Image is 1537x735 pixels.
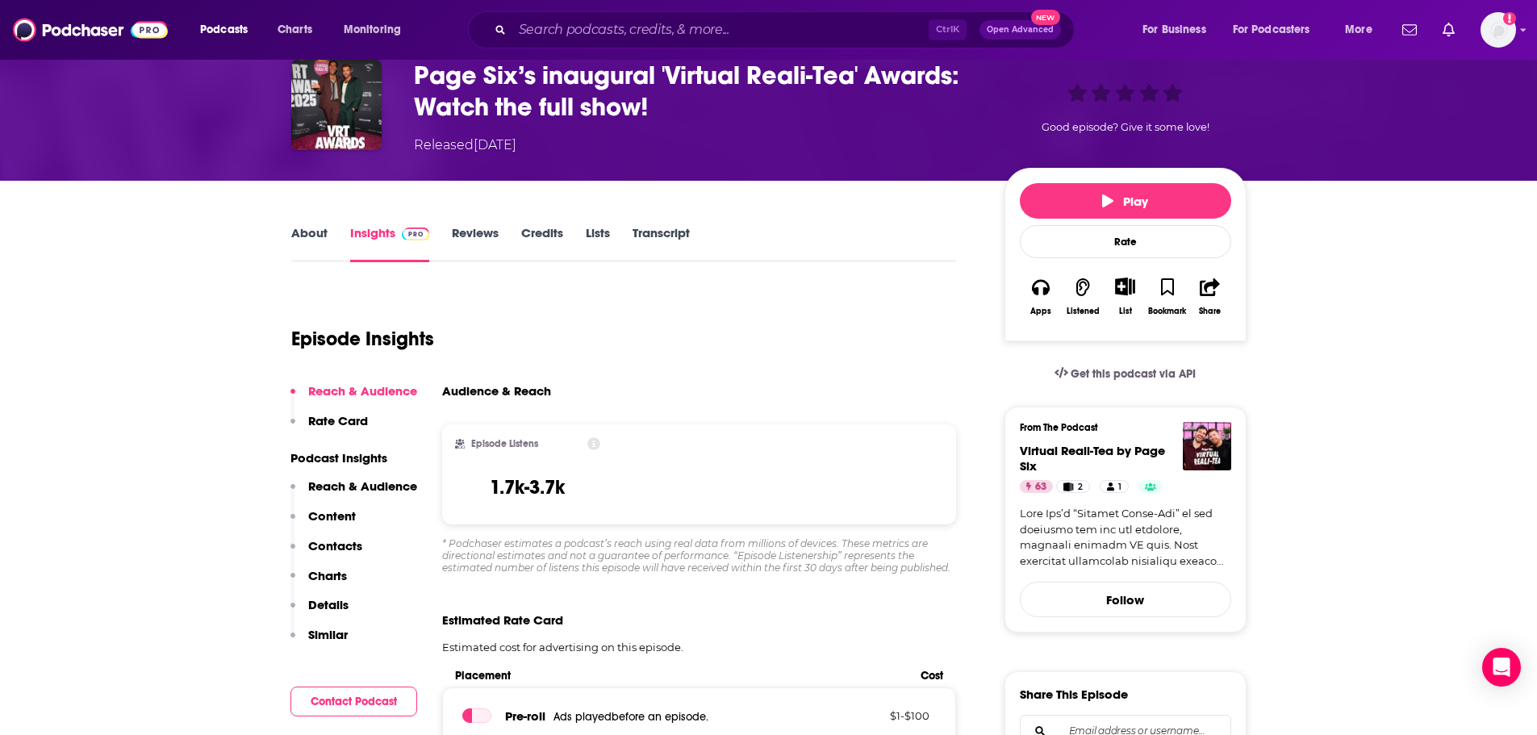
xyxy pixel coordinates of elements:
span: For Business [1142,19,1206,41]
a: 2 [1056,480,1089,493]
a: Charts [267,17,322,43]
span: Logged in as amooers [1481,12,1516,48]
span: Estimated Rate Card [442,612,563,628]
h3: From The Podcast [1020,422,1218,433]
span: Podcasts [200,19,248,41]
span: Ads played before an episode . [553,710,708,724]
span: Monitoring [344,19,401,41]
div: Listened [1067,307,1100,316]
p: $ 1 - $ 100 [825,709,929,722]
span: Open Advanced [987,26,1054,34]
span: Pre -roll [505,708,545,724]
button: Contacts [290,538,362,568]
h3: 1.7k-3.7k [490,475,565,499]
img: Podchaser Pro [402,228,430,240]
p: Details [308,597,349,612]
span: New [1031,10,1060,25]
button: Contact Podcast [290,687,417,716]
div: Share [1199,307,1221,316]
button: Play [1020,183,1231,219]
p: Similar [308,627,348,642]
span: 1 [1118,479,1121,495]
a: Show notifications dropdown [1396,16,1423,44]
div: Open Intercom Messenger [1482,648,1521,687]
button: open menu [189,17,269,43]
a: Reviews [452,225,499,262]
div: Show More ButtonList [1104,267,1146,326]
button: open menu [1222,17,1334,43]
button: Charts [290,568,347,598]
div: Rate [1020,225,1231,258]
button: Content [290,508,356,538]
a: 63 [1020,480,1053,493]
a: Transcript [633,225,690,262]
span: Ctrl K [929,19,967,40]
span: Get this podcast via API [1071,367,1196,381]
a: Get this podcast via API [1042,354,1209,394]
span: More [1345,19,1372,41]
a: Virtual Reali-Tea by Page Six [1020,443,1165,474]
span: Play [1102,194,1148,209]
span: Good episode? Give it some love! [1042,121,1209,133]
button: Open AdvancedNew [979,20,1061,40]
button: Follow [1020,582,1231,617]
p: Charts [308,568,347,583]
h1: Episode Insights [291,327,434,351]
div: Released [DATE] [414,136,516,155]
div: List [1119,306,1132,316]
p: Contacts [308,538,362,553]
p: Podcast Insights [290,450,417,466]
img: Virtual Reali-Tea by Page Six [1183,422,1231,470]
a: 1 [1100,480,1129,493]
button: open menu [1334,17,1393,43]
div: * Podchaser estimates a podcast’s reach using real data from millions of devices. These metrics a... [442,537,957,574]
span: 63 [1035,479,1046,495]
button: Listened [1062,267,1104,326]
a: Lists [586,225,610,262]
a: Credits [521,225,563,262]
p: Estimated cost for advertising on this episode. [442,641,957,654]
p: Reach & Audience [308,478,417,494]
span: For Podcasters [1233,19,1310,41]
button: open menu [1131,17,1226,43]
button: Apps [1020,267,1062,326]
span: Placement [455,669,908,683]
button: Reach & Audience [290,383,417,413]
span: Cost [921,669,943,683]
img: Podchaser - Follow, Share and Rate Podcasts [13,15,168,45]
input: Search podcasts, credits, & more... [512,17,929,43]
p: Content [308,508,356,524]
h2: Episode Listens [471,438,538,449]
h3: Share This Episode [1020,687,1128,702]
div: Search podcasts, credits, & more... [483,11,1090,48]
button: Share [1188,267,1230,326]
h3: Page Six’s inaugural 'Virtual Reali-Tea' Awards: Watch the full show! [414,60,979,123]
button: open menu [332,17,422,43]
a: Show notifications dropdown [1436,16,1461,44]
button: Bookmark [1146,267,1188,326]
img: Page Six’s inaugural 'Virtual Reali-Tea' Awards: Watch the full show! [291,60,382,150]
button: Rate Card [290,413,368,443]
a: InsightsPodchaser Pro [350,225,430,262]
span: Charts [278,19,312,41]
div: Bookmark [1148,307,1186,316]
a: Lore Ips’d “Sitamet Conse-Adi” el sed doeiusmo tem inc utl etdolore, magnaali enimadm VE quis. No... [1020,506,1231,569]
button: Show profile menu [1481,12,1516,48]
button: Similar [290,627,348,657]
button: Details [290,597,349,627]
div: Apps [1030,307,1051,316]
span: 2 [1078,479,1083,495]
img: User Profile [1481,12,1516,48]
button: Reach & Audience [290,478,417,508]
p: Reach & Audience [308,383,417,399]
button: Show More Button [1109,278,1142,295]
p: Rate Card [308,413,368,428]
svg: Add a profile image [1503,12,1516,25]
h3: Audience & Reach [442,383,551,399]
a: About [291,225,328,262]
